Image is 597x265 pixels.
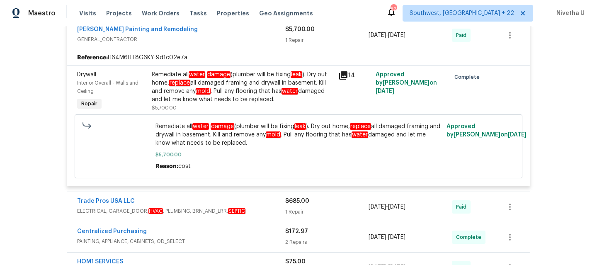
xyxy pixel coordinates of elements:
span: Reason: [155,163,178,169]
em: damage [211,123,234,130]
span: GENERAL_CONTRACTOR [77,35,285,44]
span: $685.00 [285,198,309,204]
em: HVAC [148,208,163,214]
span: Approved by [PERSON_NAME] on [447,124,527,138]
span: Properties [217,9,249,17]
a: [PERSON_NAME] Painting and Remodeling [77,27,198,32]
span: cost [178,163,191,169]
em: water [189,71,205,78]
span: $75.00 [285,259,306,265]
span: Remediate all (plumber will be fixing ). Dry out home, all damaged framing and drywall in basemen... [155,122,442,147]
em: mold [196,88,211,95]
div: H64M6HT8G6KY-9d1c02e7a [67,50,530,65]
em: water [192,123,209,130]
span: Interior Overall - Walls and Ceiling [77,80,138,94]
span: Geo Assignments [259,9,313,17]
em: replace [350,123,371,130]
em: replace [169,80,190,86]
span: Paid [456,31,470,39]
span: Paid [456,203,470,211]
span: Nivetha U [553,9,585,17]
a: Trade Pros USA LLC [77,198,135,204]
span: Complete [454,73,483,81]
span: [DATE] [388,204,405,210]
a: HOM1 SERVICES [77,259,123,265]
span: Drywall [77,72,96,78]
div: 2 Repairs [285,238,369,246]
span: [DATE] [369,234,386,240]
div: 14 [338,71,371,80]
span: [DATE] [369,204,386,210]
span: Work Orders [142,9,180,17]
span: Maestro [28,9,56,17]
span: Projects [106,9,132,17]
span: ELECTRICAL, GARAGE_DOOR, , PLUMBING, BRN_AND_LRR, [77,207,285,215]
a: Centralized Purchasing [77,229,147,234]
span: Repair [78,100,101,108]
div: 1 Repair [285,208,369,216]
span: PAINTING, APPLIANCE, CABINETS, OD_SELECT [77,237,285,246]
div: 526 [391,5,396,13]
span: Tasks [189,10,207,16]
span: Southwest, [GEOGRAPHIC_DATA] + 22 [410,9,514,17]
span: $5,700.00 [285,27,315,32]
em: water [282,88,298,95]
span: [DATE] [369,32,386,38]
span: Visits [79,9,96,17]
span: [DATE] [508,132,527,138]
em: water [352,131,368,138]
span: Complete [456,233,485,241]
em: SEPTIC [228,208,245,214]
em: mold [266,131,281,138]
span: [DATE] [376,88,394,94]
em: leak [291,71,302,78]
b: Reference: [77,53,108,62]
span: $5,700.00 [152,105,177,110]
span: $5,700.00 [155,151,442,159]
em: leak [294,123,306,130]
div: 1 Repair [285,36,369,44]
span: $172.97 [285,229,308,234]
span: - [369,203,405,211]
div: Remediate all (plumber will be fixing ). Dry out home, all damaged framing and drywall in basemen... [152,71,333,104]
span: [DATE] [388,32,405,38]
span: [DATE] [388,234,405,240]
em: damage [207,71,231,78]
span: - [369,31,405,39]
span: Approved by [PERSON_NAME] on [376,72,437,94]
span: - [369,233,405,241]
